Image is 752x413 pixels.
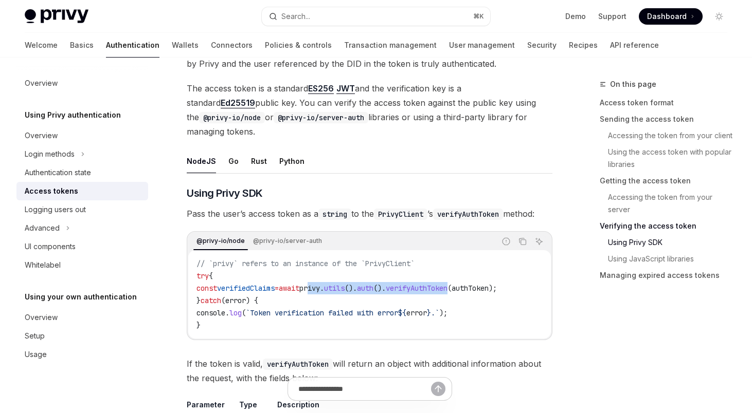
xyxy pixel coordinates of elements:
[187,186,263,200] span: Using Privy SDK
[242,308,246,317] span: (
[318,209,351,220] code: string
[279,284,299,293] span: await
[336,83,355,94] a: JWT
[187,81,552,139] span: The access token is a standard and the verification key is a standard public key. You can verify ...
[246,308,398,317] span: `Token verification failed with error
[25,148,75,160] div: Login methods
[16,126,148,145] a: Overview
[25,33,58,58] a: Welcome
[600,189,736,218] a: Accessing the token from your server
[639,8,703,25] a: Dashboard
[274,112,368,123] code: @privy-io/server-auth
[600,111,736,127] a: Sending the access token
[600,267,736,284] a: Managing expired access tokens
[199,112,265,123] code: @privy-io/node
[209,271,213,280] span: {
[279,149,305,173] div: Python
[25,166,91,179] div: Authentication state
[106,33,159,58] a: Authentication
[473,12,484,21] span: ⌘ K
[25,240,76,253] div: UI components
[516,235,529,248] button: Copy the contents from the code block
[452,284,489,293] span: authToken
[600,218,736,234] a: Verifying the access token
[499,235,513,248] button: Report incorrect code
[25,291,137,303] h5: Using your own authentication
[600,95,736,111] a: Access token format
[439,308,447,317] span: );
[527,33,557,58] a: Security
[16,345,148,364] a: Usage
[600,144,736,173] a: Using the access token with popular libraries
[16,256,148,274] a: Whitelabel
[25,330,45,342] div: Setup
[70,33,94,58] a: Basics
[25,222,60,234] div: Advanced
[320,284,324,293] span: .
[281,10,310,23] div: Search...
[600,234,736,251] a: Using Privy SDK
[25,311,58,324] div: Overview
[217,284,275,293] span: verifiedClaims
[373,284,386,293] span: ().
[647,11,687,22] span: Dashboard
[16,219,148,237] button: Toggle Advanced section
[610,33,659,58] a: API reference
[187,149,216,173] div: NodeJS
[345,284,357,293] span: ().
[196,308,225,317] span: console
[228,149,239,173] div: Go
[431,382,445,396] button: Send message
[221,98,255,108] a: Ed25519
[193,235,248,247] div: @privy-io/node
[25,109,121,121] h5: Using Privy authentication
[25,259,61,271] div: Whitelabel
[25,9,88,24] img: light logo
[16,182,148,200] a: Access tokens
[225,308,229,317] span: .
[610,78,656,90] span: On this page
[251,149,267,173] div: Rust
[172,33,199,58] a: Wallets
[324,284,345,293] span: utils
[262,7,491,26] button: Open search
[196,321,201,330] span: }
[196,259,415,268] span: // `privy` refers to an instance of the `PrivyClient`
[16,145,148,163] button: Toggle Login methods section
[600,127,736,144] a: Accessing the token from your client
[16,200,148,219] a: Logging users out
[406,308,427,317] span: error
[16,327,148,345] a: Setup
[225,296,246,305] span: error
[16,308,148,327] a: Overview
[600,173,736,189] a: Getting the access token
[25,129,58,142] div: Overview
[532,235,546,248] button: Ask AI
[344,33,437,58] a: Transaction management
[187,356,552,385] span: If the token is valid, will return an object with additional information about the request, with ...
[246,296,258,305] span: ) {
[275,284,279,293] span: =
[211,33,253,58] a: Connectors
[25,185,78,197] div: Access tokens
[25,348,47,361] div: Usage
[427,308,431,317] span: }
[308,83,334,94] a: ES256
[386,284,447,293] span: verifyAuthToken
[433,209,503,220] code: verifyAuthToken
[16,74,148,92] a: Overview
[16,163,148,182] a: Authentication state
[250,235,325,247] div: @privy-io/server-auth
[298,378,431,400] input: Ask a question...
[196,271,209,280] span: try
[489,284,497,293] span: );
[263,359,333,370] code: verifyAuthToken
[357,284,373,293] span: auth
[229,308,242,317] span: log
[299,284,320,293] span: privy
[187,206,552,221] span: Pass the user’s access token as a to the ’s method:
[449,33,515,58] a: User management
[569,33,598,58] a: Recipes
[565,11,586,22] a: Demo
[398,308,406,317] span: ${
